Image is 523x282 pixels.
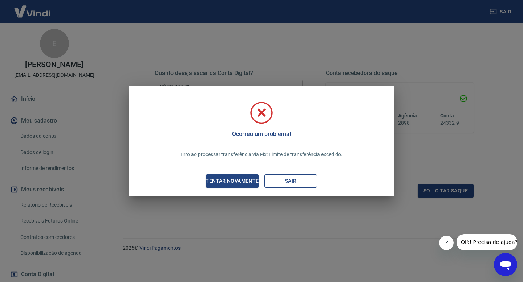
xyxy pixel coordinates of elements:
[439,236,454,250] iframe: Close message
[206,174,259,188] button: Tentar novamente
[232,130,291,138] h5: Ocorreu um problema!
[181,151,342,158] p: Erro ao processar transferência via Pix: Limite de transferência excedido.
[264,174,317,188] button: Sair
[197,177,267,186] div: Tentar novamente
[457,234,517,250] iframe: Message from company
[4,5,61,11] span: Olá! Precisa de ajuda?
[494,253,517,276] iframe: Button to launch messaging window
